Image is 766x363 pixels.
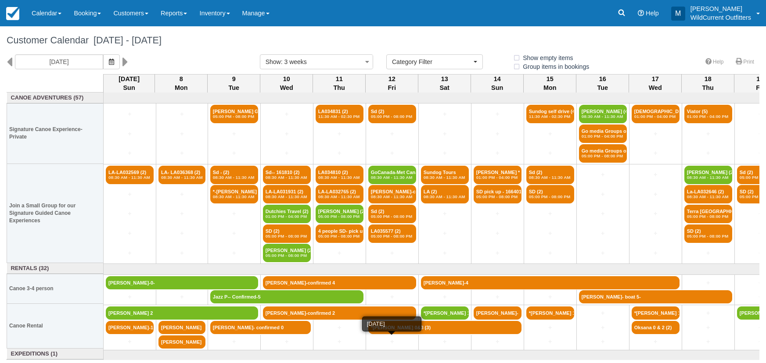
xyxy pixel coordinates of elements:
[210,185,258,203] a: *-[PERSON_NAME] (2)08:30 AM - 11:30 AM
[526,323,574,332] a: +
[263,276,416,289] a: [PERSON_NAME]-confirmed 4
[421,209,469,218] a: +
[210,105,258,123] a: [PERSON_NAME] Garden- con (4)05:00 PM - 08:00 PM
[210,229,258,238] a: +
[281,58,307,65] span: : 3 weeks
[318,214,361,219] em: 05:00 PM - 08:00 PM
[684,323,732,332] a: +
[316,323,363,332] a: +
[392,57,471,66] span: Category Filter
[421,149,469,158] a: +
[368,166,416,184] a: GoCanada-Met Canades (2)08:30 AM - 11:30 AM
[7,35,759,46] h1: Customer Calendar
[579,105,627,123] a: [PERSON_NAME] (4)08:30 AM - 11:30 AM
[632,321,680,334] a: Oksana 0 & 2 (2)
[682,74,734,93] th: 18 Thu
[368,205,416,223] a: Sd (2)05:00 PM - 08:00 PM
[7,274,104,304] th: Canoe 3-4 person
[730,56,759,68] a: Print
[529,175,572,180] em: 08:30 AM - 11:30 AM
[684,149,732,158] a: +
[263,306,416,320] a: [PERSON_NAME]-confirmed 2
[266,214,308,219] em: 01:00 PM - 04:00 PM
[579,337,627,346] a: +
[690,4,751,13] p: [PERSON_NAME]
[421,185,469,203] a: LA (2)08:30 AM - 11:30 AM
[316,205,363,223] a: [PERSON_NAME] (2)05:00 PM - 08:00 PM
[474,292,521,302] a: +
[106,129,154,139] a: +
[368,224,416,243] a: LA035577 (2)05:00 PM - 08:00 PM
[632,337,680,346] a: +
[421,306,469,320] a: *[PERSON_NAME] 1
[687,175,730,180] em: 08:30 AM - 11:30 AM
[213,175,255,180] em: 08:30 AM - 11:30 AM
[526,337,574,346] a: +
[158,321,205,334] a: [PERSON_NAME]
[263,110,311,119] a: +
[210,249,258,258] a: +
[263,149,311,158] a: +
[260,74,313,93] th: 10 Wed
[263,244,311,262] a: [PERSON_NAME] (2)05:00 PM - 08:00 PM
[316,105,363,123] a: LA034831 (2)11:30 AM - 02:30 PM
[421,249,469,258] a: +
[526,209,574,218] a: +
[632,249,680,258] a: +
[106,166,154,184] a: LA-LA032569 (2)08:30 AM - 11:30 AM
[632,229,680,238] a: +
[210,149,258,158] a: +
[579,125,627,143] a: Go media Groups of 1 (6)01:00 PM - 04:00 PM
[474,185,521,203] a: SD pick up - 166401 (2)05:00 PM - 08:00 PM
[418,74,471,93] th: 13 Sat
[371,214,414,219] em: 05:00 PM - 08:00 PM
[684,337,732,346] a: +
[634,114,677,119] em: 01:00 PM - 04:00 PM
[684,224,732,243] a: SD (2)05:00 PM - 08:00 PM
[579,249,627,258] a: +
[208,74,260,93] th: 9 Tue
[529,194,572,199] em: 05:00 PM - 08:00 PM
[474,306,521,320] a: [PERSON_NAME]-
[316,337,363,346] a: +
[513,51,579,64] label: Show empty items
[371,194,414,199] em: 08:30 AM - 11:30 AM
[476,194,519,199] em: 05:00 PM - 08:00 PM
[471,74,524,93] th: 14 Sun
[106,209,154,218] a: +
[316,149,363,158] a: +
[526,105,574,123] a: Sundog self drive (4)11:30 AM - 02:30 PM
[106,249,154,258] a: +
[579,290,732,303] a: [PERSON_NAME]- boat 5-
[687,234,730,239] em: 05:00 PM - 08:00 PM
[158,110,205,119] a: +
[366,74,418,93] th: 12 Fri
[108,175,151,180] em: 08:30 AM - 11:30 AM
[474,110,521,119] a: +
[318,175,361,180] em: 08:30 AM - 11:30 AM
[671,7,685,21] div: M
[421,110,469,119] a: +
[579,323,627,332] a: +
[316,249,363,258] a: +
[371,175,414,180] em: 08:30 AM - 11:30 AM
[7,304,104,348] th: Canoe Rental
[684,309,732,318] a: +
[632,190,680,199] a: +
[368,249,416,258] a: +
[632,170,680,179] a: +
[684,205,732,223] a: Terra [GEOGRAPHIC_DATA]- Naïma (2)05:00 PM - 08:00 PM
[318,194,361,199] em: 08:30 AM - 11:30 AM
[386,54,483,69] button: Category Filter
[526,129,574,139] a: +
[579,209,627,218] a: +
[368,185,416,203] a: [PERSON_NAME]-confir (2)08:30 AM - 11:30 AM
[687,214,730,219] em: 05:00 PM - 08:00 PM
[476,175,519,180] em: 01:00 PM - 04:00 PM
[210,290,363,303] a: Jazz P-- Confirmed-5
[158,249,205,258] a: +
[582,153,624,159] em: 05:00 PM - 08:00 PM
[632,149,680,158] a: +
[368,129,416,139] a: +
[210,129,258,139] a: +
